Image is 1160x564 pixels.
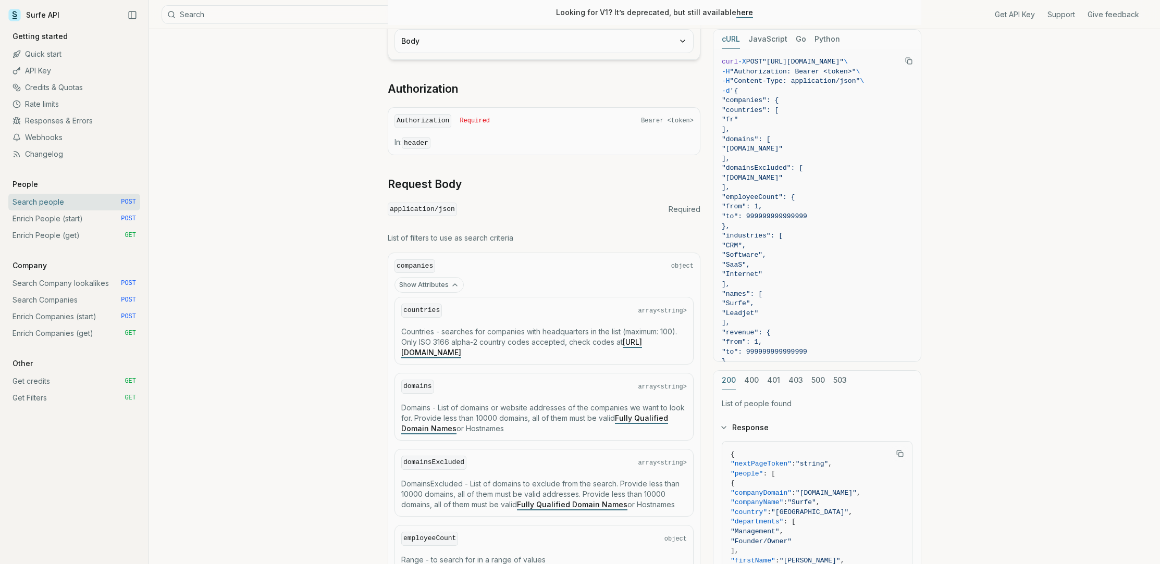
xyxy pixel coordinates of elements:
[722,319,730,327] span: ],
[722,329,771,336] span: "revenue": {
[8,96,140,112] a: Rate limits
[638,459,687,467] span: array<string>
[722,280,730,288] span: ],
[722,116,738,123] span: "fr"
[722,398,912,409] p: List of people found
[780,528,784,535] span: ,
[460,117,490,125] span: Required
[8,79,140,96] a: Credits & Quotas
[394,277,464,293] button: Show Attributes
[8,46,140,62] a: Quick start
[8,373,140,390] a: Get credits GET
[731,528,780,535] span: "Management"
[8,390,140,406] a: Get Filters GET
[731,547,739,555] span: ],
[8,358,37,369] p: Other
[730,77,860,85] span: "Content-Type: application/json"
[722,135,771,143] span: "domains": [
[796,489,857,497] span: "[DOMAIN_NAME]"
[713,414,921,441] button: Response
[722,183,730,191] span: ],
[722,106,779,114] span: "countries": [
[8,210,140,227] a: Enrich People (start) POST
[722,58,738,66] span: curl
[731,489,792,497] span: "companyDomain"
[744,371,759,390] button: 400
[671,262,694,270] span: object
[8,308,140,325] a: Enrich Companies (start) POST
[401,456,466,470] code: domainsExcluded
[731,479,735,487] span: {
[8,260,51,271] p: Company
[8,179,42,190] p: People
[844,58,848,66] span: \
[401,532,458,546] code: employeeCount
[722,299,754,307] span: "Surfe",
[722,261,750,269] span: "SaaS",
[731,470,763,478] span: "people"
[857,489,861,497] span: ,
[722,212,807,220] span: "to": 999999999999999
[8,31,72,42] p: Getting started
[783,498,787,506] span: :
[783,518,795,525] span: : [
[394,259,435,273] code: companies
[730,68,856,76] span: "Authorization: Bearer <token>"
[722,87,730,95] span: -d
[125,394,136,402] span: GET
[8,146,140,162] a: Changelog
[402,137,430,149] code: header
[763,470,775,478] span: : [
[388,82,458,96] a: Authorization
[8,292,140,308] a: Search Companies POST
[796,460,828,468] span: "string"
[641,117,694,125] span: Bearer <token>
[792,489,796,497] span: :
[762,58,844,66] span: "[URL][DOMAIN_NAME]"
[811,371,825,390] button: 500
[401,479,687,510] p: DomainsExcluded - List of domains to exclude from the search. Provide less than 10000 domains, al...
[731,460,792,468] span: "nextPageToken"
[746,58,762,66] span: POST
[556,7,753,18] p: Looking for V1? It’s deprecated, but still available
[787,498,816,506] span: "Surfe"
[722,309,758,317] span: "Leadjet"
[722,338,762,346] span: "from": 1,
[730,87,738,95] span: '{
[722,251,767,259] span: "Software",
[792,460,796,468] span: :
[669,204,700,215] span: Required
[722,290,762,298] span: "names": [
[722,357,726,365] span: }
[722,193,795,201] span: "employeeCount": {
[395,30,693,53] button: Body
[8,227,140,244] a: Enrich People (get) GET
[731,537,792,545] span: "Founder/Owner"
[125,7,140,23] button: Collapse Sidebar
[722,232,783,240] span: "industries": [
[736,8,753,17] a: here
[8,275,140,292] a: Search Company lookalikes POST
[722,222,730,230] span: },
[731,498,783,506] span: "companyName"
[8,194,140,210] a: Search people POST
[8,62,140,79] a: API Key
[995,9,1035,20] a: Get API Key
[815,30,840,49] button: Python
[860,77,864,85] span: \
[125,329,136,337] span: GET
[731,508,767,516] span: "country"
[401,380,434,394] code: domains
[796,30,806,49] button: Go
[722,203,762,210] span: "from": 1,
[8,7,59,23] a: Surfe API
[722,155,730,162] span: ],
[848,508,853,516] span: ,
[8,129,140,146] a: Webhooks
[121,279,136,287] span: POST
[722,145,783,153] span: "[DOMAIN_NAME]"
[722,68,730,76] span: -H
[638,307,687,315] span: array<string>
[722,77,730,85] span: -H
[722,96,779,104] span: "companies": {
